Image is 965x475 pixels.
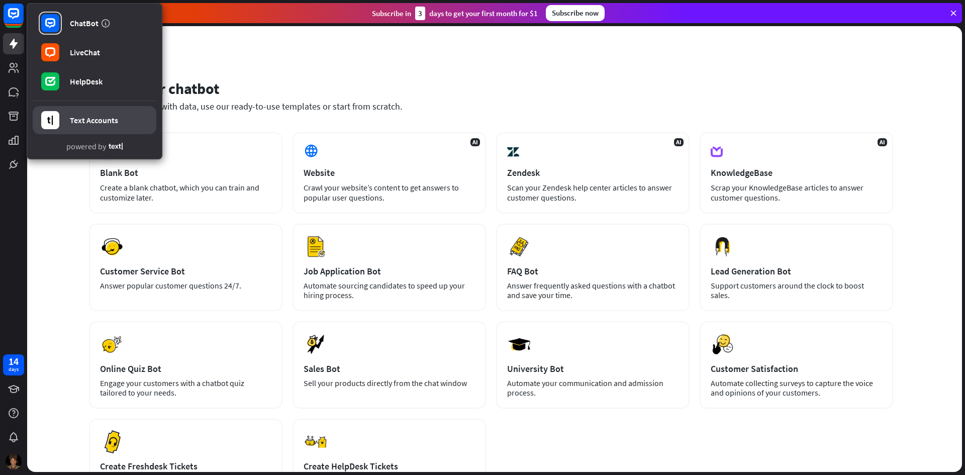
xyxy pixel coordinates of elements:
div: Automate sourcing candidates to speed up your hiring process. [304,281,475,300]
div: 3 [415,7,425,20]
div: 14 [9,357,19,366]
div: Answer popular customer questions 24/7. [100,281,271,291]
div: Create a blank chatbot, which you can train and customize later. [100,182,271,203]
div: Automate your communication and admission process. [507,378,679,398]
a: 14 days [3,354,24,375]
div: Sales Bot [304,363,475,374]
div: Answer frequently asked questions with a chatbot and save your time. [507,281,679,300]
span: AI [470,138,480,146]
div: Subscribe now [546,5,605,21]
div: Set up your chatbot [89,79,893,98]
button: Open LiveChat chat widget [8,4,38,34]
div: Automate collecting surveys to capture the voice and opinions of your customers. [711,378,882,398]
div: Lead Generation Bot [711,265,882,277]
div: Sell your products directly from the chat window [304,378,475,388]
div: Create HelpDesk Tickets [304,460,475,472]
div: Create Freshdesk Tickets [100,460,271,472]
div: Scrap your KnowledgeBase articles to answer customer questions. [711,182,882,203]
div: Website [304,167,475,178]
div: Train your chatbot with data, use our ready-to-use templates or start from scratch. [89,101,893,112]
span: AI [878,138,887,146]
div: KnowledgeBase [711,167,882,178]
div: Support customers around the clock to boost sales. [711,281,882,300]
div: Zendesk [507,167,679,178]
div: Customer Satisfaction [711,363,882,374]
div: Customer Service Bot [100,265,271,277]
div: Subscribe in days to get your first month for $1 [372,7,538,20]
div: FAQ Bot [507,265,679,277]
div: days [9,366,19,373]
span: AI [674,138,684,146]
div: Crawl your website’s content to get answers to popular user questions. [304,182,475,203]
div: University Bot [507,363,679,374]
div: Scan your Zendesk help center articles to answer customer questions. [507,182,679,203]
div: Blank Bot [100,167,271,178]
div: Engage your customers with a chatbot quiz tailored to your needs. [100,378,271,398]
div: Online Quiz Bot [100,363,271,374]
div: Job Application Bot [304,265,475,277]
